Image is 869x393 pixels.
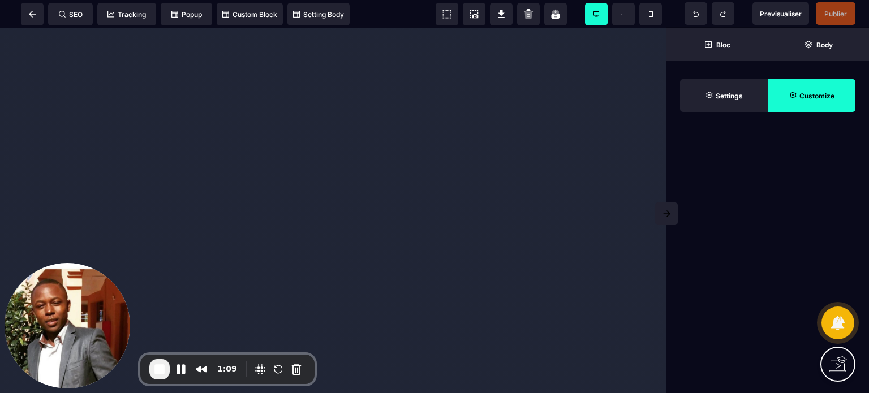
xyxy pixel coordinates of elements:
span: Settings [680,79,768,112]
span: Tracking [107,10,146,19]
span: Screenshot [463,3,485,25]
span: Open Style Manager [768,79,855,112]
span: Previsualiser [760,10,802,18]
span: Open Layer Manager [768,28,869,61]
strong: Bloc [716,41,730,49]
span: Preview [752,2,809,25]
span: Popup [171,10,202,19]
span: Open Blocks [666,28,768,61]
strong: Customize [799,92,834,100]
span: Publier [824,10,847,18]
span: SEO [59,10,83,19]
span: View components [436,3,458,25]
strong: Settings [716,92,743,100]
span: Setting Body [293,10,344,19]
strong: Body [816,41,833,49]
span: Custom Block [222,10,277,19]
